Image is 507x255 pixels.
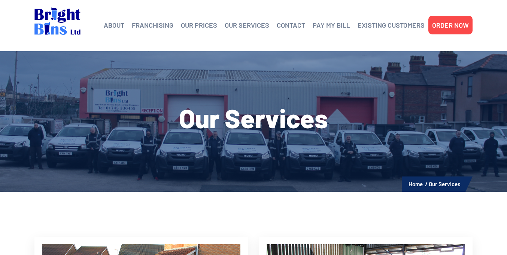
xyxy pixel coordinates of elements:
[429,179,460,189] li: Our Services
[409,181,423,187] a: Home
[132,19,173,31] a: FRANCHISING
[432,19,469,31] a: ORDER NOW
[358,19,425,31] a: EXISTING CUSTOMERS
[313,19,350,31] a: PAY MY BILL
[181,19,217,31] a: OUR PRICES
[34,105,473,131] h1: Our Services
[277,19,305,31] a: CONTACT
[104,19,124,31] a: ABOUT
[225,19,269,31] a: OUR SERVICES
